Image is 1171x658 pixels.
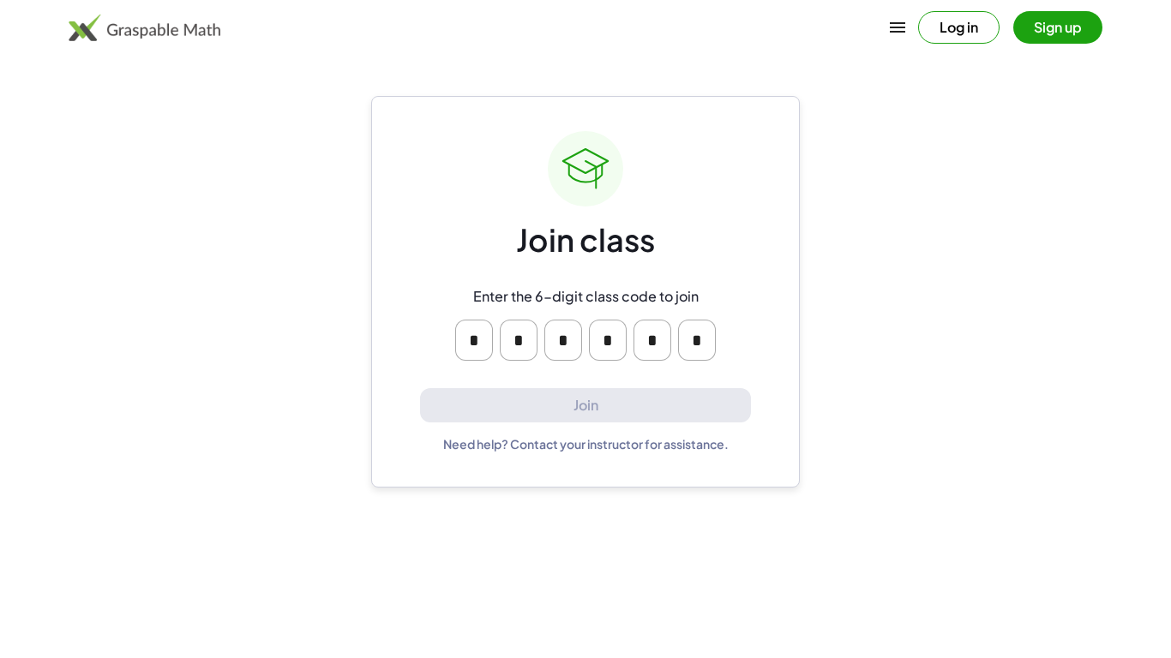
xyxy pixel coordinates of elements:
div: Need help? Contact your instructor for assistance. [443,436,729,452]
div: Join class [516,220,655,260]
button: Sign up [1013,11,1102,44]
button: Join [420,388,751,423]
div: Enter the 6-digit class code to join [473,288,699,306]
button: Log in [918,11,1000,44]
